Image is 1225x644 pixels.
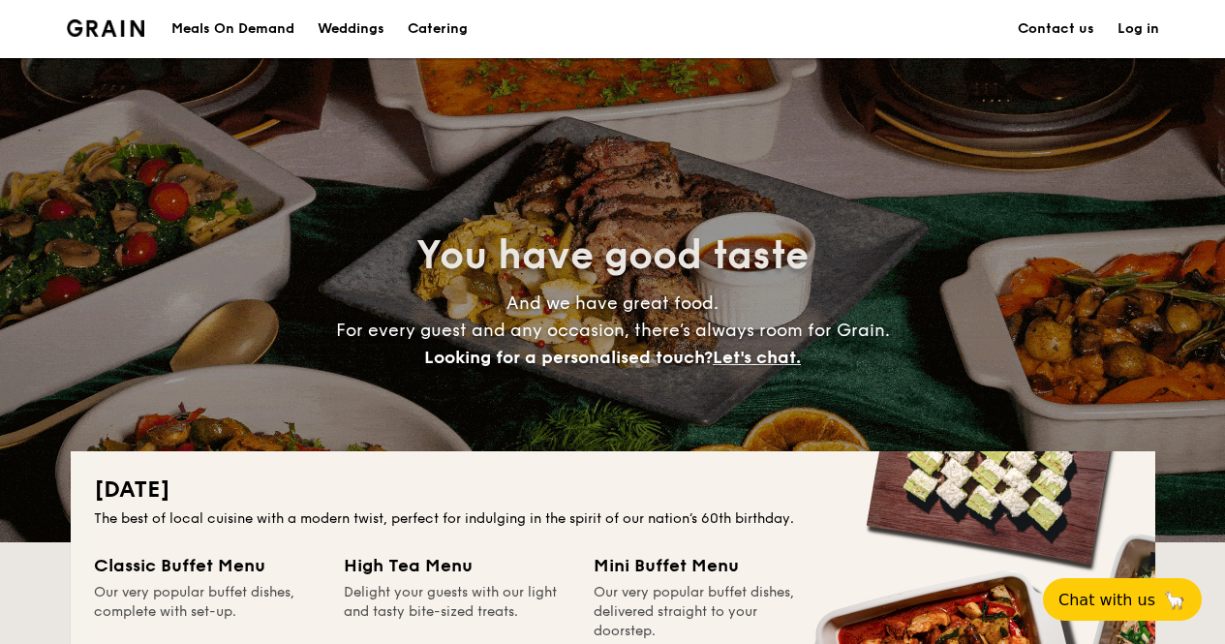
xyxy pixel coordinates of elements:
[94,552,321,579] div: Classic Buffet Menu
[1043,578,1202,621] button: Chat with us🦙
[1163,589,1186,611] span: 🦙
[67,19,145,37] img: Grain
[344,583,570,641] div: Delight your guests with our light and tasty bite-sized treats.
[594,583,820,641] div: Our very popular buffet dishes, delivered straight to your doorstep.
[416,232,809,279] span: You have good taste
[424,347,713,368] span: Looking for a personalised touch?
[94,509,1132,529] div: The best of local cuisine with a modern twist, perfect for indulging in the spirit of our nation’...
[594,552,820,579] div: Mini Buffet Menu
[713,347,801,368] span: Let's chat.
[1058,591,1155,609] span: Chat with us
[67,19,145,37] a: Logotype
[344,552,570,579] div: High Tea Menu
[94,475,1132,506] h2: [DATE]
[94,583,321,641] div: Our very popular buffet dishes, complete with set-up.
[336,292,890,368] span: And we have great food. For every guest and any occasion, there’s always room for Grain.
